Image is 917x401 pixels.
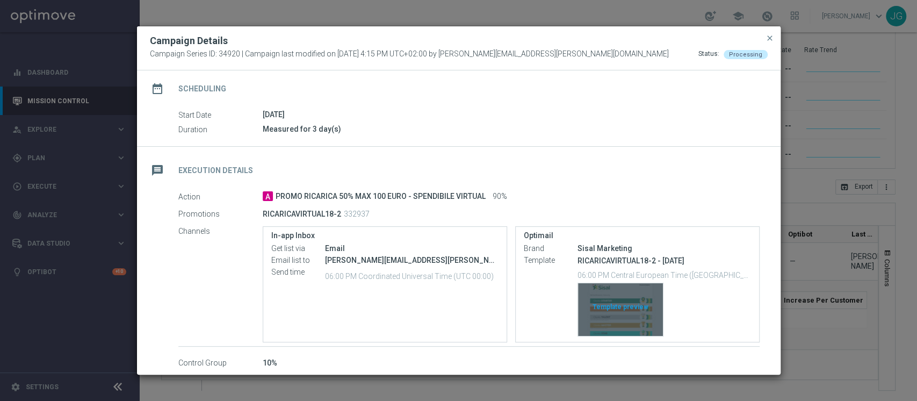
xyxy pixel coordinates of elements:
label: In-app Inbox [271,231,499,240]
label: Promotions [178,209,263,219]
h2: Scheduling [178,84,226,94]
button: Template preview [577,283,663,336]
label: Channels [178,226,263,236]
p: 332937 [344,209,370,219]
label: Control Group [178,359,263,368]
p: RICARICAVIRTUAL18-2 - [DATE] [577,256,751,266]
label: Template [524,256,577,266]
span: A [263,191,273,201]
span: 90% [493,192,507,202]
label: Brand [524,244,577,254]
p: 06:00 PM Coordinated Universal Time (UTC 00:00) [325,270,499,281]
label: Get list via [271,244,325,254]
colored-tag: Processing [724,49,768,58]
div: Status: [698,49,719,59]
div: [DATE] [263,109,760,120]
p: 06:00 PM Central European Time ([GEOGRAPHIC_DATA]) (UTC +02:00) [577,269,751,280]
label: Duration [178,125,263,134]
div: Email [325,243,499,254]
label: Send time [271,268,325,277]
div: Measured for 3 day(s) [263,124,760,134]
label: Optimail [524,231,751,240]
div: [PERSON_NAME][EMAIL_ADDRESS][PERSON_NAME][DOMAIN_NAME] [325,255,499,266]
i: message [148,161,167,180]
label: Email list to [271,256,325,266]
span: PROMO RICARICA 50% MAX 100 EURO - SPENDIBILE VIRTUAL [276,192,486,202]
p: RICARICAVIRTUAL18-2 [263,209,341,219]
label: Action [178,192,263,202]
div: Template preview [578,283,663,336]
span: close [766,34,774,42]
h2: Execution Details [178,166,253,176]
span: Processing [729,51,762,58]
div: Sisal Marketing [577,243,751,254]
i: date_range [148,79,167,98]
h2: Campaign Details [150,34,228,47]
div: 10% [263,357,760,368]
label: Start Date [178,110,263,120]
span: Campaign Series ID: 34920 | Campaign last modified on [DATE] 4:15 PM UTC+02:00 by [PERSON_NAME][E... [150,49,669,59]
